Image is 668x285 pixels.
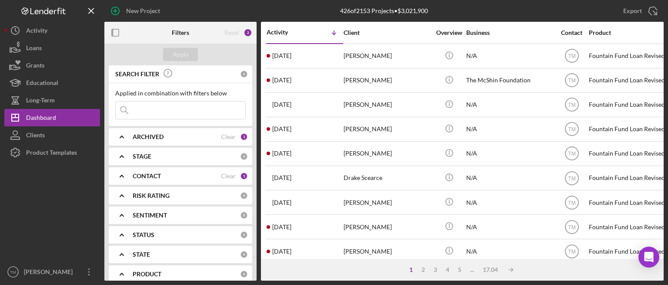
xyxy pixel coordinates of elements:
[4,57,100,74] button: Grants
[172,29,189,36] b: Filters
[466,118,553,141] div: N/A
[240,211,248,219] div: 0
[272,150,291,157] time: 2025-08-05 18:42
[638,247,659,268] div: Open Intercom Messenger
[568,200,575,206] text: TM
[272,77,291,84] time: 2025-08-14 15:49
[240,70,248,78] div: 0
[433,29,465,36] div: Overview
[466,166,553,190] div: N/A
[568,248,575,254] text: TM
[224,29,239,36] div: Reset
[115,90,246,97] div: Applied in combination with filters below
[568,102,575,108] text: TM
[104,2,169,20] button: New Project
[454,266,466,273] div: 5
[344,118,431,141] div: [PERSON_NAME]
[272,224,291,231] time: 2025-07-23 17:50
[478,266,502,273] div: 17.04
[568,175,575,181] text: TM
[240,133,248,141] div: 1
[221,133,236,140] div: Clear
[26,57,44,76] div: Grants
[466,44,553,68] div: N/A
[4,74,100,92] button: Educational
[26,74,58,94] div: Educational
[26,144,77,163] div: Product Templates
[240,270,248,278] div: 0
[568,151,575,157] text: TM
[26,126,45,146] div: Clients
[244,28,252,37] div: 2
[26,22,47,41] div: Activity
[4,126,100,144] button: Clients
[272,248,291,255] time: 2025-07-22 19:25
[340,7,428,14] div: 426 of 2153 Projects • $3,021,900
[10,270,16,275] text: TM
[344,44,431,68] div: [PERSON_NAME]
[4,22,100,39] button: Activity
[173,48,189,61] div: Apply
[441,266,454,273] div: 4
[133,271,161,278] b: PRODUCT
[267,29,305,36] div: Activity
[4,109,100,126] button: Dashboard
[405,266,417,273] div: 1
[417,266,429,273] div: 2
[568,126,575,132] text: TM
[133,192,170,199] b: RISK RATING
[22,263,78,283] div: [PERSON_NAME]
[466,93,553,116] div: N/A
[4,39,100,57] button: Loans
[240,251,248,258] div: 0
[221,173,236,180] div: Clear
[466,191,553,214] div: N/A
[133,251,150,258] b: STATE
[466,142,553,165] div: N/A
[466,215,553,238] div: N/A
[272,126,291,132] time: 2025-08-10 21:14
[26,109,56,129] div: Dashboard
[344,69,431,92] div: [PERSON_NAME]
[555,29,588,36] div: Contact
[344,191,431,214] div: [PERSON_NAME]
[133,153,151,160] b: STAGE
[615,2,664,20] button: Export
[26,92,55,111] div: Long-Term
[240,192,248,200] div: 0
[568,78,575,84] text: TM
[466,29,553,36] div: Business
[344,240,431,263] div: [PERSON_NAME]
[344,93,431,116] div: [PERSON_NAME]
[4,263,100,281] button: TM[PERSON_NAME]
[26,39,42,59] div: Loans
[344,215,431,238] div: [PERSON_NAME]
[466,240,553,263] div: N/A
[133,231,154,238] b: STATUS
[163,48,198,61] button: Apply
[272,52,291,59] time: 2025-08-14 19:52
[568,53,575,59] text: TM
[240,172,248,180] div: 1
[126,2,160,20] div: New Project
[240,231,248,239] div: 0
[4,92,100,109] button: Long-Term
[466,266,478,273] div: ...
[133,212,167,219] b: SENTIMENT
[568,224,575,230] text: TM
[240,153,248,160] div: 0
[466,69,553,92] div: The McShin Foundation
[133,133,164,140] b: ARCHIVED
[272,101,291,108] time: 2025-08-14 15:12
[4,144,100,161] button: Product Templates
[429,266,441,273] div: 3
[115,71,159,78] b: SEARCH FILTER
[344,166,431,190] div: Drake Scearce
